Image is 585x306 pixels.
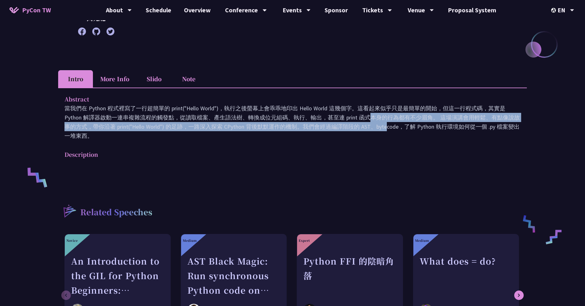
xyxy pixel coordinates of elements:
[420,254,513,297] div: What does = do?
[22,5,51,15] span: PyCon TW
[171,70,206,88] li: Note
[58,70,93,88] li: Intro
[303,254,396,297] div: Python FFI 的陰暗角落
[187,254,280,297] div: AST Black Magic: Run synchronous Python code on asynchronous Pyodide
[299,238,310,243] div: Expert
[64,150,508,159] p: Description
[137,70,171,88] li: Slido
[54,195,85,226] img: r3.8d01567.svg
[9,7,19,13] img: Home icon of PyCon TW 2025
[551,8,558,13] img: Locale Icon
[71,254,164,297] div: An Introduction to the GIL for Python Beginners: Disabling It in Python 3.13 and Leveraging Concu...
[415,238,429,243] div: Medium
[183,238,197,243] div: Medium
[64,104,521,140] p: 當我們在 Python 程式裡寫了一行超簡單的 print("Hello World")，執行之後螢幕上會乖乖地印出 Hello World 這幾個字。這看起來似乎只是最簡單的開始，但這一行程式...
[80,206,152,219] p: Related Speeches
[66,238,78,243] div: Novice
[64,95,508,104] p: Abstract
[93,70,137,88] li: More Info
[3,2,57,18] a: PyCon TW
